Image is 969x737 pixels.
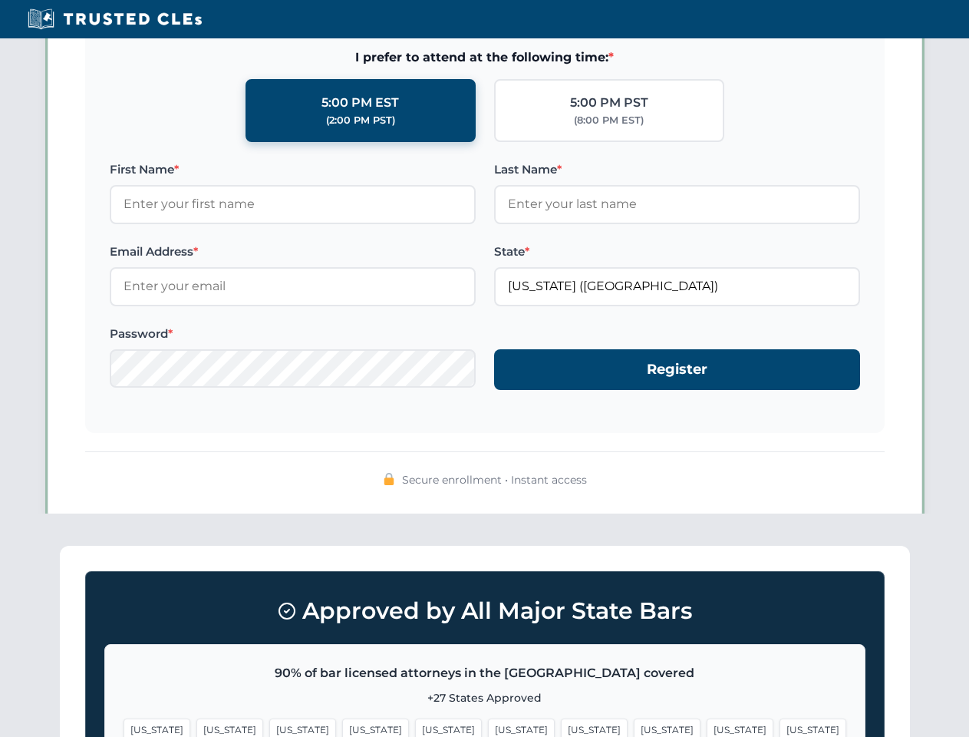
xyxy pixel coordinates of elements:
[494,267,860,306] input: Florida (FL)
[494,349,860,390] button: Register
[110,243,476,261] label: Email Address
[494,243,860,261] label: State
[104,590,865,632] h3: Approved by All Major State Bars
[326,113,395,128] div: (2:00 PM PST)
[570,93,648,113] div: 5:00 PM PST
[110,185,476,223] input: Enter your first name
[494,160,860,179] label: Last Name
[23,8,206,31] img: Trusted CLEs
[321,93,399,113] div: 5:00 PM EST
[110,267,476,306] input: Enter your email
[110,325,476,343] label: Password
[574,113,644,128] div: (8:00 PM EST)
[124,663,846,683] p: 90% of bar licensed attorneys in the [GEOGRAPHIC_DATA] covered
[494,185,860,223] input: Enter your last name
[110,48,860,68] span: I prefer to attend at the following time:
[402,471,587,488] span: Secure enrollment • Instant access
[124,689,846,706] p: +27 States Approved
[110,160,476,179] label: First Name
[383,473,395,485] img: 🔒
